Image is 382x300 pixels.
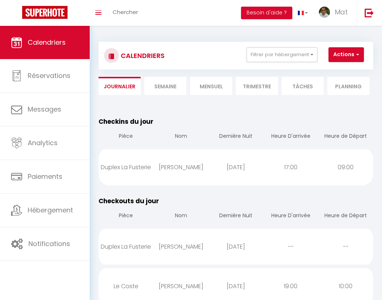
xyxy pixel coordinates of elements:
[318,126,373,147] th: Heure de Départ
[144,77,186,95] li: Semaine
[263,274,318,298] div: 19:00
[28,105,61,114] span: Messages
[28,138,58,147] span: Analytics
[154,126,209,147] th: Nom
[6,3,28,25] button: Ouvrir le widget de chat LiveChat
[190,77,232,95] li: Mensuel
[99,155,154,179] div: Duplex La Fusterie
[319,7,330,18] img: ...
[209,155,264,179] div: [DATE]
[154,155,209,179] div: [PERSON_NAME]
[99,206,154,227] th: Pièce
[247,47,317,62] button: Filtrer par hébergement
[263,155,318,179] div: 17:00
[154,206,209,227] th: Nom
[28,38,66,47] span: Calendriers
[28,71,70,80] span: Réservations
[209,235,264,259] div: [DATE]
[99,77,141,95] li: Journalier
[263,206,318,227] th: Heure D'arrivée
[119,47,165,64] h3: CALENDRIERS
[99,235,154,259] div: Duplex La Fusterie
[328,47,364,62] button: Actions
[154,274,209,298] div: [PERSON_NAME]
[113,8,138,16] span: Chercher
[209,206,264,227] th: Dernière Nuit
[28,172,62,181] span: Paiements
[263,126,318,147] th: Heure D'arrivée
[263,235,318,259] div: --
[318,155,373,179] div: 09:00
[22,6,68,19] img: Super Booking
[99,117,154,126] span: Checkins du jour
[327,77,369,95] li: Planning
[282,77,324,95] li: Tâches
[365,8,374,17] img: logout
[318,274,373,298] div: 10:00
[209,126,264,147] th: Dernière Nuit
[209,274,264,298] div: [DATE]
[99,274,154,298] div: Le Coste
[318,235,373,259] div: --
[335,7,348,17] span: Mat
[99,197,159,205] span: Checkouts du jour
[241,7,292,19] button: Besoin d'aide ?
[236,77,278,95] li: Trimestre
[99,126,154,147] th: Pièce
[28,205,73,215] span: Hébergement
[154,235,209,259] div: [PERSON_NAME]
[318,206,373,227] th: Heure de Départ
[28,239,70,248] span: Notifications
